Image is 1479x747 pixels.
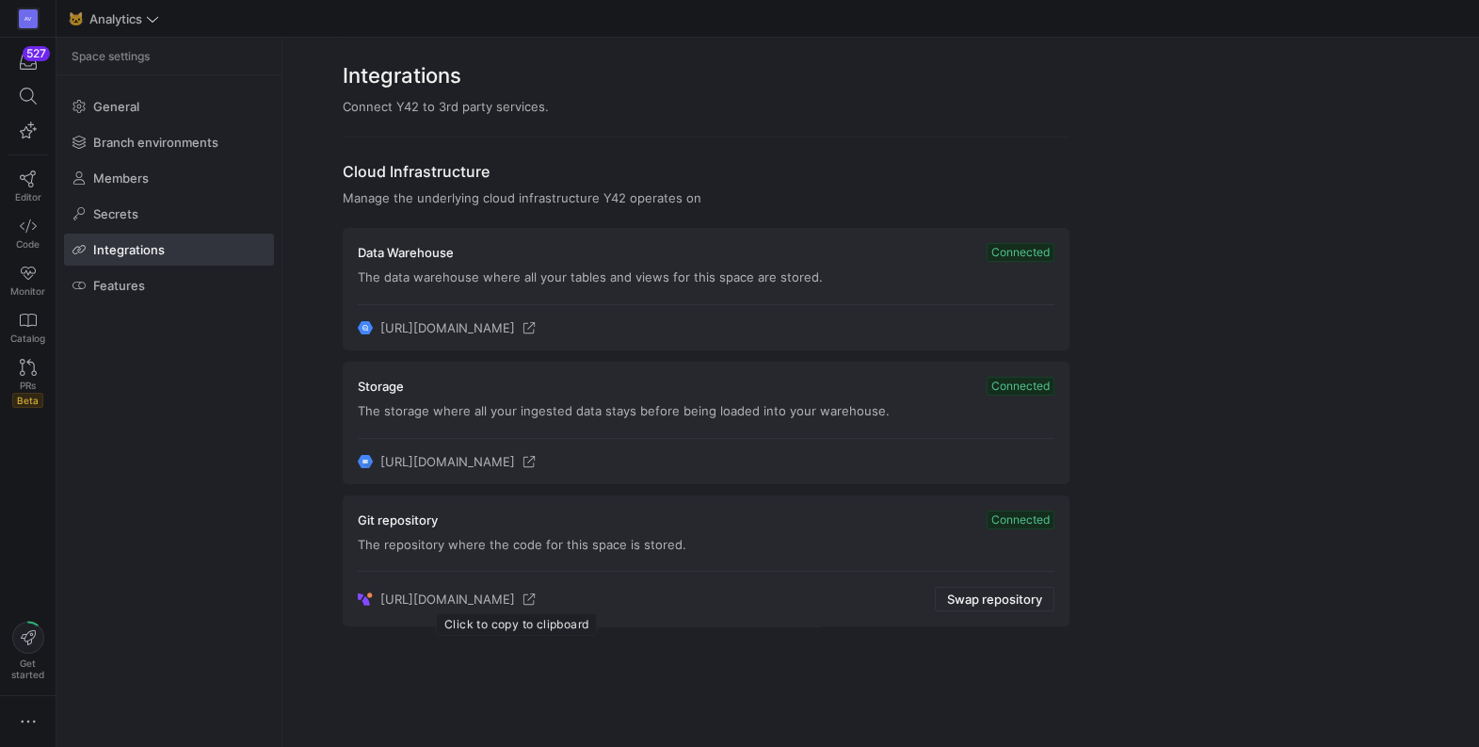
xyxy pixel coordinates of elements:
[64,198,274,230] a: Secrets
[987,511,1054,529] span: Connected
[93,171,149,186] span: Members
[93,135,218,150] span: Branch environments
[8,614,48,688] button: Getstarted
[11,658,44,680] span: Get started
[10,285,45,297] span: Monitor
[8,257,48,304] a: Monitor
[64,269,274,301] a: Features
[380,454,515,469] span: [URL][DOMAIN_NAME]
[12,393,43,408] span: Beta
[987,243,1054,262] span: Connected
[343,190,1069,205] div: Manage the underlying cloud infrastructure Y42 operates on
[343,99,1069,114] div: Connect Y42 to 3rd party services.
[93,242,165,257] span: Integrations
[10,333,45,344] span: Catalog
[8,210,48,257] a: Code
[8,304,48,351] a: Catalog
[89,11,142,26] span: Analytics
[16,238,40,250] span: Code
[64,162,274,194] a: Members
[436,613,597,636] div: Click to copy to clipboard
[380,592,515,607] span: [URL][DOMAIN_NAME]
[343,60,1069,91] h2: Integrations
[20,380,36,391] span: PRs
[93,278,145,293] span: Features
[23,46,50,61] div: 527
[935,587,1054,611] button: Swap repository
[358,512,438,528] h3: Git repository
[358,537,1054,552] p: The repository where the code for this space is stored.
[8,3,48,35] a: AV
[69,12,82,25] span: 🐱
[8,163,48,210] a: Editor
[358,403,1054,418] p: The storage where all your ingested data stays before being loaded into your warehouse.
[380,320,515,335] span: [URL][DOMAIN_NAME]
[93,99,139,114] span: General
[93,206,138,221] span: Secrets
[19,9,38,28] div: AV
[64,7,164,31] button: 🐱Analytics
[64,234,274,266] a: Integrations
[64,90,274,122] a: General
[64,126,274,158] a: Branch environments
[8,351,48,415] a: PRsBeta
[15,191,41,203] span: Editor
[358,269,1054,284] p: The data warehouse where all your tables and views for this space are stored.
[987,377,1054,396] span: Connected
[8,45,48,79] button: 527
[947,592,1042,607] span: Swap repository
[72,50,150,63] span: Space settings
[358,379,404,394] h3: Storage
[343,160,1069,183] h2: Cloud Infrastructure
[358,245,454,260] h3: Data Warehouse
